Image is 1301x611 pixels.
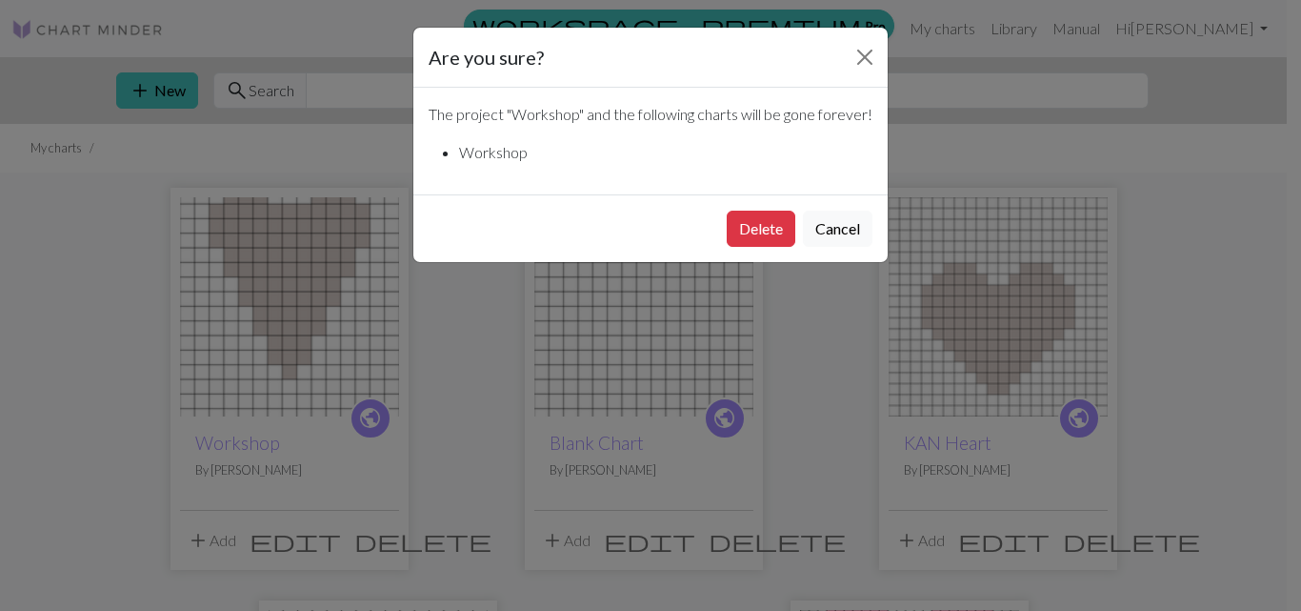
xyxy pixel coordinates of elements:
p: The project " Workshop " and the following charts will be gone forever! [429,103,872,126]
button: Cancel [803,211,872,247]
li: Workshop [459,141,872,164]
button: Close [850,42,880,72]
h5: Are you sure? [429,43,544,71]
button: Delete [727,211,795,247]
